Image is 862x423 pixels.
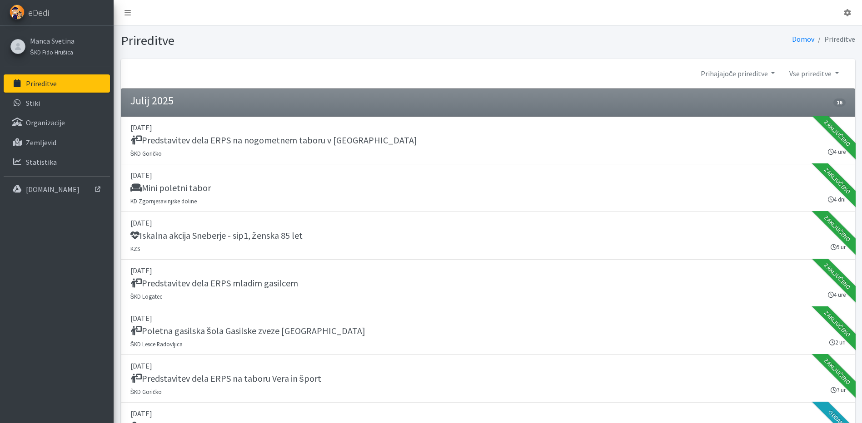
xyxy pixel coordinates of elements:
a: [DATE] Predstavitev dela ERPS na nogometnem taboru v [GEOGRAPHIC_DATA] ŠKD Goričko 4 ure Zaključeno [121,117,855,164]
a: Domov [792,34,814,44]
small: KD Zgornjesavinjske doline [130,197,197,205]
h5: Iskalna akcija Sneberje - sip1, ženska 85 let [130,230,303,241]
p: Prireditve [26,79,57,88]
a: Manca Svetina [30,35,75,46]
p: [DATE] [130,122,846,133]
img: eDedi [10,5,25,20]
p: [DATE] [130,265,846,276]
h5: Predstavitev dela ERPS na nogometnem taboru v [GEOGRAPHIC_DATA] [130,135,417,146]
p: [DATE] [130,313,846,324]
a: Statistika [4,153,110,171]
small: ŠKD Lesce Radovljica [130,340,183,348]
a: [DATE] Mini poletni tabor KD Zgornjesavinjske doline 4 dni Zaključeno [121,164,855,212]
p: [DATE] [130,408,846,419]
a: Organizacije [4,113,110,132]
p: [DOMAIN_NAME] [26,185,80,194]
a: ŠKD Fido Hrušica [30,46,75,57]
p: Statistika [26,157,57,167]
h5: Predstavitev dela ERPS na taboru Vera in šport [130,373,321,384]
a: [DATE] Poletna gasilska šola Gasilske zveze [GEOGRAPHIC_DATA] ŠKD Lesce Radovljica 2 uri Zaključeno [121,307,855,355]
p: [DATE] [130,170,846,181]
p: Zemljevid [26,138,56,147]
h5: Predstavitev dela ERPS mladim gasilcem [130,278,298,289]
span: 16 [833,98,845,107]
small: ŠKD Goričko [130,388,162,395]
a: Zemljevid [4,133,110,152]
a: [DOMAIN_NAME] [4,180,110,198]
a: [DATE] Predstavitev dela ERPS mladim gasilcem ŠKD Logatec 4 ure Zaključeno [121,260,855,307]
a: [DATE] Predstavitev dela ERPS na taboru Vera in šport ŠKD Goričko 7 ur Zaključeno [121,355,855,403]
a: Stiki [4,94,110,112]
h4: Julij 2025 [130,94,174,108]
a: [DATE] Iskalna akcija Sneberje - sip1, ženska 85 let KZS 5 ur Zaključeno [121,212,855,260]
p: Organizacije [26,118,65,127]
li: Prireditve [814,33,855,46]
small: ŠKD Fido Hrušica [30,49,73,56]
a: Prihajajoče prireditve [693,64,782,83]
p: Stiki [26,98,40,108]
h5: Mini poletni tabor [130,182,211,193]
h1: Prireditve [121,33,485,49]
span: eDedi [28,6,49,20]
small: KZS [130,245,140,252]
small: ŠKD Goričko [130,150,162,157]
h5: Poletna gasilska šola Gasilske zveze [GEOGRAPHIC_DATA] [130,325,365,336]
a: Prireditve [4,74,110,93]
a: Vse prireditve [782,64,846,83]
p: [DATE] [130,217,846,228]
small: ŠKD Logatec [130,293,163,300]
p: [DATE] [130,360,846,371]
